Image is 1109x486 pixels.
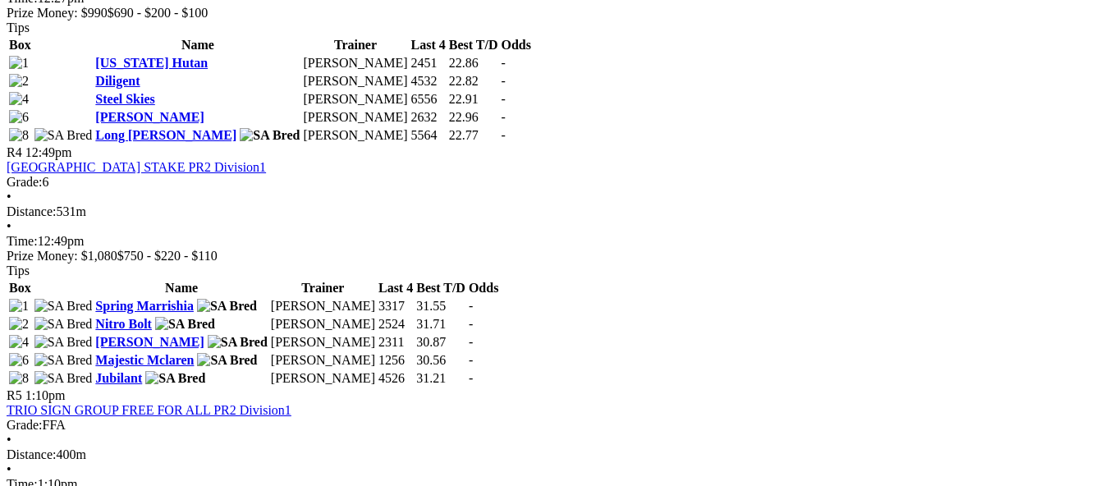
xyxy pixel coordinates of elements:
span: 1:10pm [25,388,66,402]
a: Jubilant [95,371,142,385]
img: SA Bred [34,128,93,143]
td: 4532 [410,73,447,89]
img: 8 [9,128,29,143]
img: SA Bred [34,317,93,332]
td: [PERSON_NAME] [302,91,408,108]
td: [PERSON_NAME] [302,127,408,144]
td: [PERSON_NAME] [270,370,376,387]
span: Tips [7,264,30,277]
span: - [469,317,473,331]
a: Spring Marrishia [95,299,194,313]
img: 2 [9,74,29,89]
a: Diligent [95,74,140,88]
span: - [502,92,506,106]
img: SA Bred [34,353,93,368]
td: [PERSON_NAME] [270,316,376,332]
td: [PERSON_NAME] [270,298,376,314]
th: Odds [468,280,499,296]
td: [PERSON_NAME] [302,73,408,89]
th: Trainer [270,280,376,296]
img: SA Bred [34,335,93,350]
span: • [7,190,11,204]
img: 6 [9,110,29,125]
td: 30.87 [415,334,466,351]
span: R5 [7,388,22,402]
a: Steel Skies [95,92,154,106]
img: 1 [9,299,29,314]
td: 2524 [378,316,414,332]
img: 4 [9,92,29,107]
td: 22.82 [448,73,499,89]
a: [PERSON_NAME] [95,110,204,124]
td: [PERSON_NAME] [270,352,376,369]
span: - [469,371,473,385]
td: 6556 [410,91,447,108]
a: [US_STATE] Hutan [95,56,208,70]
td: [PERSON_NAME] [270,334,376,351]
div: Prize Money: $990 [7,6,1102,21]
span: - [502,110,506,124]
span: Grade: [7,418,43,432]
span: Grade: [7,175,43,189]
span: - [469,353,473,367]
span: Box [9,281,31,295]
th: Trainer [302,37,408,53]
img: SA Bred [240,128,300,143]
a: Nitro Bolt [95,317,152,331]
img: SA Bred [34,371,93,386]
span: $690 - $200 - $100 [108,6,209,20]
img: SA Bred [197,353,257,368]
span: - [502,128,506,142]
td: 2311 [378,334,414,351]
td: 1256 [378,352,414,369]
td: [PERSON_NAME] [302,55,408,71]
td: 22.91 [448,91,499,108]
div: FFA [7,418,1102,433]
div: 400m [7,447,1102,462]
span: Distance: [7,447,56,461]
span: $750 - $220 - $110 [117,249,218,263]
div: 531m [7,204,1102,219]
span: Box [9,38,31,52]
div: 12:49pm [7,234,1102,249]
td: 5564 [410,127,447,144]
td: 22.96 [448,109,499,126]
a: Majestic Mclaren [95,353,194,367]
span: - [469,299,473,313]
th: Last 4 [410,37,447,53]
span: 12:49pm [25,145,72,159]
td: 22.77 [448,127,499,144]
td: 31.71 [415,316,466,332]
span: • [7,462,11,476]
img: SA Bred [208,335,268,350]
img: 6 [9,353,29,368]
img: SA Bred [197,299,257,314]
span: • [7,433,11,447]
th: Best T/D [448,37,499,53]
img: 1 [9,56,29,71]
span: Tips [7,21,30,34]
td: 2451 [410,55,447,71]
span: • [7,219,11,233]
span: Distance: [7,204,56,218]
img: SA Bred [34,299,93,314]
a: Long [PERSON_NAME] [95,128,236,142]
span: - [502,56,506,70]
a: [GEOGRAPHIC_DATA] STAKE PR2 Division1 [7,160,266,174]
img: 2 [9,317,29,332]
th: Best T/D [415,280,466,296]
td: 3317 [378,298,414,314]
img: 4 [9,335,29,350]
span: R4 [7,145,22,159]
th: Odds [501,37,532,53]
span: - [502,74,506,88]
th: Name [94,37,300,53]
th: Name [94,280,268,296]
a: [PERSON_NAME] [95,335,204,349]
td: 31.55 [415,298,466,314]
td: 4526 [378,370,414,387]
div: Prize Money: $1,080 [7,249,1102,264]
td: 2632 [410,109,447,126]
td: 22.86 [448,55,499,71]
th: Last 4 [378,280,414,296]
